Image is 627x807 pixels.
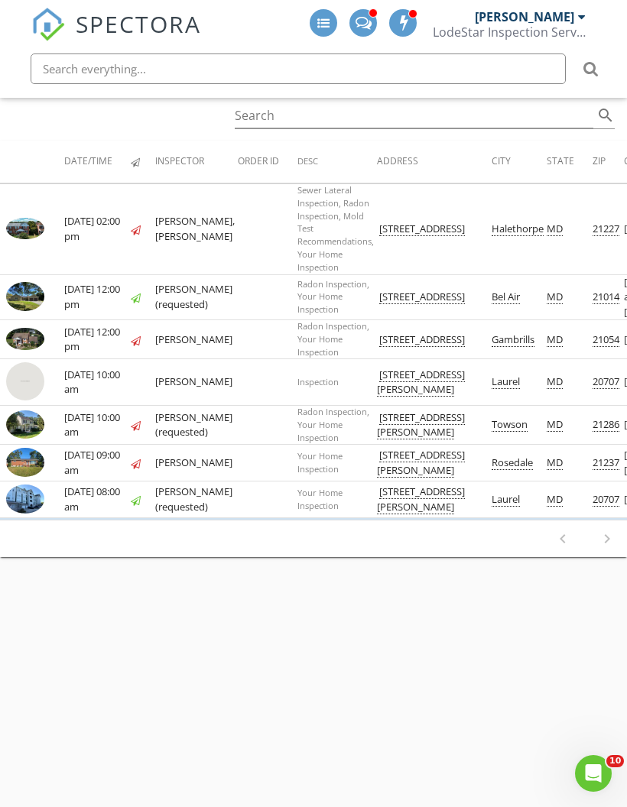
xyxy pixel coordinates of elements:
iframe: Intercom live chat [575,755,612,792]
td: [DATE] 09:00 am [64,445,131,481]
th: Address: Not sorted. [377,141,492,183]
span: Your Home Inspection [297,450,343,475]
img: 9346170%2Fcover_photos%2FTCGviPwJh7QAaxoOJPGU%2Fsmall.jpg [6,328,44,349]
i: search [596,106,615,125]
td: [PERSON_NAME] (requested) [155,481,238,518]
span: Zip [593,154,606,167]
span: City [492,154,511,167]
span: Radon Inspection, Your Home Inspection [297,406,369,443]
td: [PERSON_NAME] [155,445,238,481]
a: SPECTORA [31,21,201,53]
td: [DATE] 10:00 am [64,359,131,406]
span: Order ID [238,154,279,167]
th: Zip: Not sorted. [593,141,624,183]
th: Published: Not sorted. [131,141,155,183]
span: Inspection [297,376,339,387]
span: Radon Inspection, Your Home Inspection [297,320,369,358]
td: [PERSON_NAME], [PERSON_NAME] [155,184,238,275]
td: [PERSON_NAME] [155,320,238,359]
td: [DATE] 10:00 am [64,405,131,444]
span: 10 [606,755,624,767]
input: Search everything... [31,53,566,84]
div: LodeStar Inspection Services [433,24,586,40]
th: Desc: Not sorted. [297,141,377,183]
span: Your Home Inspection [297,487,343,511]
td: [PERSON_NAME] [155,359,238,406]
td: [DATE] 12:00 pm [64,274,131,320]
td: [PERSON_NAME] (requested) [155,274,238,320]
img: The Best Home Inspection Software - Spectora [31,8,65,41]
input: Search [235,103,594,128]
td: [DATE] 02:00 pm [64,184,131,275]
td: [DATE] 08:00 am [64,481,131,518]
span: Address [377,154,418,167]
span: SPECTORA [76,8,201,40]
img: 9352268%2Fcover_photos%2FZPau6VOCDv9e4NmRTqDk%2Fsmall.jpg [6,485,44,514]
th: City: Not sorted. [492,141,547,183]
td: [DATE] 12:00 pm [64,320,131,359]
img: 9367493%2Fcover_photos%2FL06PYZvwzMX75MUJMw7H%2Fsmall.9367493-1756297957438 [6,448,44,477]
img: 9352253%2Fcover_photos%2FpYrkY0bfYFdThHbyA8sM%2Fsmall.jpg [6,282,44,311]
th: Inspector: Not sorted. [155,141,238,183]
th: State: Not sorted. [547,141,593,183]
td: [PERSON_NAME] (requested) [155,405,238,444]
div: [PERSON_NAME] [475,9,574,24]
span: Sewer Lateral Inspection, Radon Inspection, Mold Test Recommendations, Your Home Inspection [297,184,374,273]
span: Date/Time [64,154,112,167]
span: State [547,154,574,167]
span: Inspector [155,154,204,167]
th: Date/Time: Not sorted. [64,141,131,183]
span: Desc [297,155,318,167]
th: Order ID: Not sorted. [238,141,297,183]
span: Radon Inspection, Your Home Inspection [297,278,369,316]
img: 9359671%2Fcover_photos%2F1vXaa9nEeVisvJLxuYwb%2Fsmall.jpeg [6,410,44,439]
img: streetview [6,362,44,400]
img: 9331801%2Fcover_photos%2Ft53k92rW6HyNN6RmrRcV%2Fsmall.9331801-1756321464976 [6,218,44,239]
